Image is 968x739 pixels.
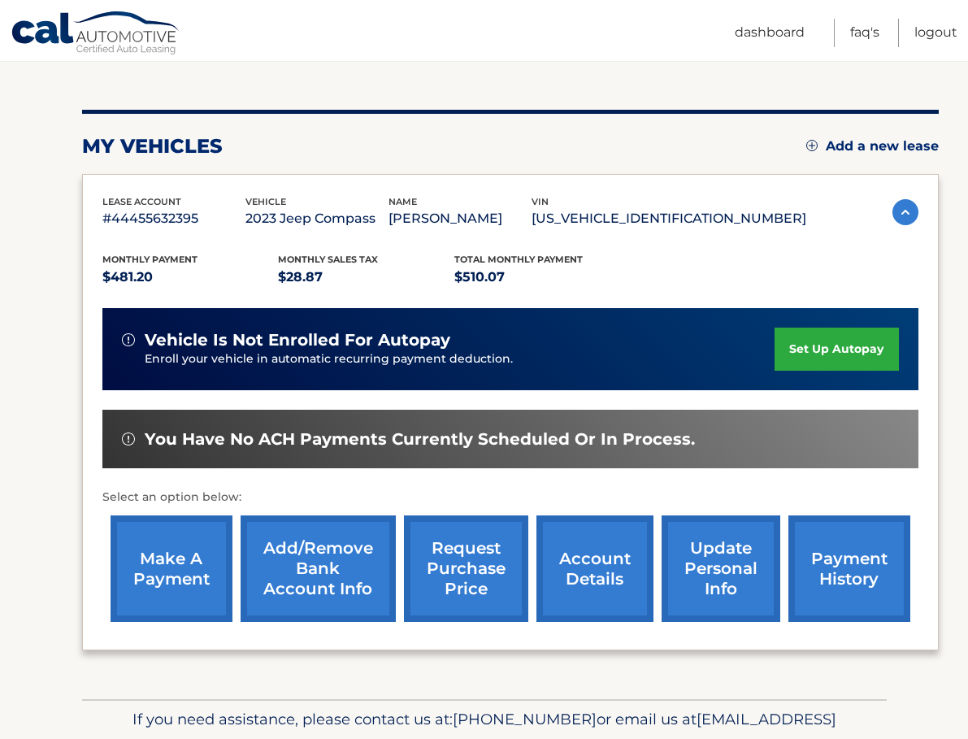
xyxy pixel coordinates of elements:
[102,207,245,230] p: #44455632395
[102,266,279,289] p: $481.20
[453,710,597,728] span: [PHONE_NUMBER]
[245,196,286,207] span: vehicle
[278,266,454,289] p: $28.87
[892,199,918,225] img: accordion-active.svg
[454,254,583,265] span: Total Monthly Payment
[102,254,198,265] span: Monthly Payment
[11,11,181,58] a: Cal Automotive
[278,254,378,265] span: Monthly sales Tax
[775,328,898,371] a: set up autopay
[389,207,532,230] p: [PERSON_NAME]
[111,515,232,622] a: make a payment
[102,488,918,507] p: Select an option below:
[536,515,653,622] a: account details
[806,138,939,154] a: Add a new lease
[145,429,695,450] span: You have no ACH payments currently scheduled or in process.
[788,515,910,622] a: payment history
[145,330,450,350] span: vehicle is not enrolled for autopay
[850,19,879,47] a: FAQ's
[145,350,775,368] p: Enroll your vehicle in automatic recurring payment deduction.
[806,140,818,151] img: add.svg
[122,433,135,446] img: alert-white.svg
[662,515,780,622] a: update personal info
[532,207,806,230] p: [US_VEHICLE_IDENTIFICATION_NUMBER]
[914,19,957,47] a: Logout
[389,196,417,207] span: name
[122,333,135,346] img: alert-white.svg
[102,196,181,207] span: lease account
[404,515,528,622] a: request purchase price
[454,266,631,289] p: $510.07
[241,515,396,622] a: Add/Remove bank account info
[532,196,549,207] span: vin
[82,134,223,159] h2: my vehicles
[735,19,805,47] a: Dashboard
[245,207,389,230] p: 2023 Jeep Compass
